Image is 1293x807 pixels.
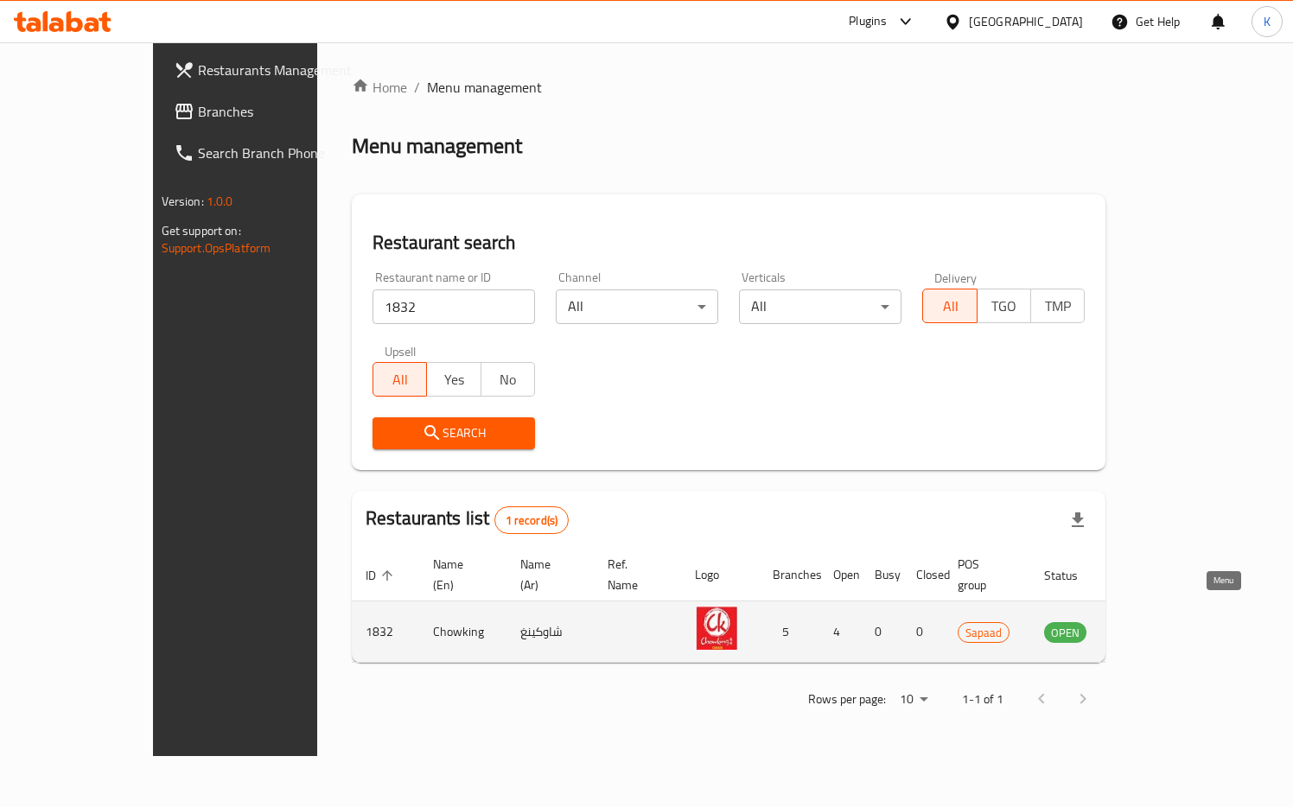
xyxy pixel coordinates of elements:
td: Chowking [419,601,506,663]
span: OPEN [1044,623,1086,643]
button: TGO [977,289,1031,323]
nav: breadcrumb [352,77,1105,98]
span: ID [366,565,398,586]
span: Name (Ar) [520,554,573,595]
button: All [922,289,977,323]
td: شاوكينغ [506,601,594,663]
img: Chowking [695,607,738,650]
th: Closed [902,549,944,601]
span: 1 record(s) [495,512,569,529]
span: Branches [198,101,355,122]
button: No [481,362,535,397]
div: Total records count [494,506,570,534]
div: Rows per page: [893,687,934,713]
span: 1.0.0 [207,190,233,213]
span: All [380,367,420,392]
button: All [373,362,427,397]
h2: Restaurants list [366,505,569,534]
span: Restaurants Management [198,60,355,80]
span: Search [386,423,521,444]
label: Upsell [385,345,417,357]
h2: Menu management [352,132,522,160]
a: Home [352,77,407,98]
p: Rows per page: [808,689,886,710]
td: 1832 [352,601,419,663]
a: Branches [160,91,369,132]
span: No [488,367,528,392]
span: Sapaad [959,623,1009,643]
div: Export file [1057,499,1099,541]
th: Logo [681,549,759,601]
label: Delivery [934,271,978,283]
div: All [556,289,718,324]
th: Open [819,549,861,601]
th: Busy [861,549,902,601]
div: Plugins [849,11,887,32]
a: Restaurants Management [160,49,369,91]
div: All [739,289,901,324]
th: Branches [759,549,819,601]
td: 0 [861,601,902,663]
li: / [414,77,420,98]
td: 5 [759,601,819,663]
span: Yes [434,367,474,392]
table: enhanced table [352,549,1181,663]
button: Search [373,417,535,449]
span: Search Branch Phone [198,143,355,163]
span: Menu management [427,77,542,98]
span: Name (En) [433,554,486,595]
td: 0 [902,601,944,663]
span: Ref. Name [608,554,660,595]
button: TMP [1030,289,1085,323]
div: [GEOGRAPHIC_DATA] [969,12,1083,31]
p: 1-1 of 1 [962,689,1003,710]
span: All [930,294,970,319]
a: Search Branch Phone [160,132,369,174]
span: Status [1044,565,1100,586]
td: 4 [819,601,861,663]
input: Search for restaurant name or ID.. [373,289,535,324]
span: Get support on: [162,219,241,242]
span: TMP [1038,294,1078,319]
span: K [1264,12,1271,31]
h2: Restaurant search [373,230,1085,256]
span: POS group [958,554,1010,595]
span: Version: [162,190,204,213]
span: TGO [984,294,1024,319]
a: Support.OpsPlatform [162,237,271,259]
button: Yes [426,362,481,397]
